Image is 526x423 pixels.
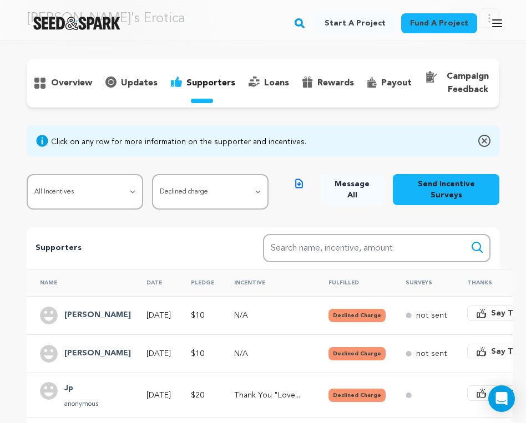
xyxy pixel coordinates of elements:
button: Send Incentive Surveys [393,174,499,205]
span: Message All [330,179,376,201]
th: Incentive [221,269,315,296]
span: $10 [191,350,204,358]
p: anonymous [64,400,98,409]
img: user.png [40,382,58,400]
a: Fund a project [401,13,477,33]
th: Fulfilled [315,269,392,296]
img: Seed&Spark Logo Dark Mode [33,17,120,30]
a: Seed&Spark Homepage [33,17,120,30]
button: Message All [321,174,385,205]
h4: Mai Shimoyamada [64,309,131,322]
button: loans [242,74,296,92]
button: rewards [296,74,361,92]
button: supporters [164,74,242,92]
p: Thank You "Love" Letter & Shout Out! [234,390,308,401]
h4: James Patrick Quinn [64,347,131,360]
p: campaign feedback [443,70,493,96]
button: Declined Charge [328,347,386,360]
p: N/A [234,348,308,359]
p: loans [264,77,289,90]
p: [DATE] [146,390,171,401]
button: overview [27,74,99,92]
th: Pledge [178,269,221,296]
span: $20 [191,391,204,399]
p: supporters [186,77,235,90]
button: Declined Charge [328,389,386,402]
input: Search name, incentive, amount [263,234,490,262]
p: [DATE] [146,310,171,321]
p: Supporters [36,242,227,255]
button: updates [99,74,164,92]
th: Surveys [392,269,454,296]
h4: Jp [64,382,98,395]
p: N/A [234,310,308,321]
img: user.png [40,307,58,324]
p: not sent [416,348,447,359]
img: user.png [40,345,58,363]
th: Date [133,269,178,296]
img: close-o.svg [478,134,490,147]
span: $10 [191,312,204,319]
button: payout [361,74,418,92]
button: Declined Charge [328,309,386,322]
button: campaign feedback [418,68,499,99]
div: Open Intercom Messenger [488,385,515,412]
div: Click on any row for more information on the supporter and incentives. [51,136,306,147]
p: [DATE] [146,348,171,359]
p: overview [51,77,92,90]
a: Start a project [316,13,394,33]
p: payout [381,77,412,90]
p: updates [121,77,158,90]
p: not sent [416,310,447,321]
p: rewards [317,77,354,90]
th: Name [27,269,133,296]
